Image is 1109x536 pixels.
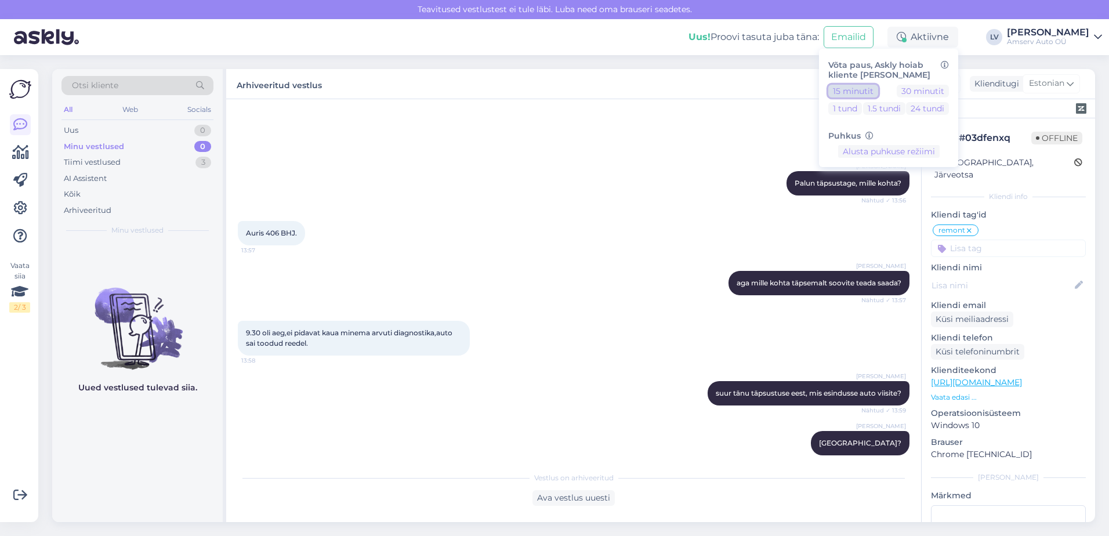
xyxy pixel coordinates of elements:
span: Offline [1031,132,1082,144]
img: zendesk [1076,103,1086,114]
span: [PERSON_NAME] [856,422,906,430]
p: Märkmed [931,490,1086,502]
div: Klienditugi [970,78,1019,90]
div: Arhiveeritud [64,205,111,216]
span: aga mille kohta täpsemalt soovite teada saada? [737,278,901,287]
span: Auris 406 BHJ. [246,229,297,237]
a: [PERSON_NAME]Amserv Auto OÜ [1007,28,1102,46]
div: Vaata siia [9,260,30,313]
div: Tiimi vestlused [64,157,121,168]
p: Operatsioonisüsteem [931,407,1086,419]
div: Kõik [64,189,81,200]
p: Brauser [931,436,1086,448]
div: Uus [64,125,78,136]
button: Alusta puhkuse režiimi [838,145,940,158]
div: Socials [185,102,213,117]
div: Aktiivne [887,27,958,48]
p: Kliendi tag'id [931,209,1086,221]
div: Kliendi info [931,191,1086,202]
a: [URL][DOMAIN_NAME] [931,377,1022,387]
p: Klienditeekond [931,364,1086,376]
button: 15 minutit [828,85,878,97]
span: remont [938,227,965,234]
div: Proovi tasuta juba täna: [688,30,819,44]
div: 0 [194,141,211,153]
input: Lisa tag [931,240,1086,257]
span: Palun täpsustage, mille kohta? [795,179,901,187]
b: Uus! [688,31,711,42]
div: Ava vestlus uuesti [532,490,615,506]
span: Nähtud ✓ 13:56 [861,196,906,205]
span: Vestlus on arhiveeritud [534,473,614,483]
p: Kliendi telefon [931,332,1086,344]
div: Küsi meiliaadressi [931,312,1013,327]
h6: Võta paus, Askly hoiab kliente [PERSON_NAME] [828,60,949,80]
div: Web [120,102,140,117]
div: Minu vestlused [64,141,124,153]
span: Estonian [1029,77,1064,90]
span: 9.30 oli aeg,ei pidavat kaua minema arvuti diagnostika,auto sai toodud reedel. [246,328,454,347]
h6: Puhkus [828,131,949,141]
div: 0 [194,125,211,136]
div: [PERSON_NAME] [931,472,1086,483]
div: All [61,102,75,117]
button: 1.5 tundi [863,102,905,115]
span: Nähtud ✓ 13:59 [861,406,906,415]
p: Kliendi email [931,299,1086,312]
input: Lisa nimi [932,279,1072,292]
div: AI Assistent [64,173,107,184]
div: LV [986,29,1002,45]
span: Minu vestlused [111,225,164,236]
button: 1 tund [828,102,862,115]
p: Chrome [TECHNICAL_ID] [931,448,1086,461]
img: No chats [52,267,223,371]
div: # 03dfenxq [959,131,1031,145]
div: [GEOGRAPHIC_DATA], Järveotsa [934,157,1074,181]
p: Vaata edasi ... [931,392,1086,403]
p: Uued vestlused tulevad siia. [78,382,197,394]
span: 13:58 [241,356,285,365]
div: 3 [195,157,211,168]
span: 13:57 [241,246,285,255]
p: Windows 10 [931,419,1086,432]
span: suur tänu täpsustuse eest, mis esindusse auto viisite? [716,389,901,397]
img: Askly Logo [9,78,31,100]
button: 24 tundi [906,102,949,115]
button: Emailid [824,26,874,48]
span: Otsi kliente [72,79,118,92]
label: Arhiveeritud vestlus [237,76,322,92]
span: [PERSON_NAME] [856,262,906,270]
div: Amserv Auto OÜ [1007,37,1089,46]
div: Küsi telefoninumbrit [931,344,1024,360]
button: 30 minutit [897,85,949,97]
span: [GEOGRAPHIC_DATA]? [819,439,901,447]
span: [PERSON_NAME] [856,372,906,381]
p: Kliendi nimi [931,262,1086,274]
span: Nähtud ✓ 13:57 [861,296,906,305]
div: [PERSON_NAME] [1007,28,1089,37]
div: 2 / 3 [9,302,30,313]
